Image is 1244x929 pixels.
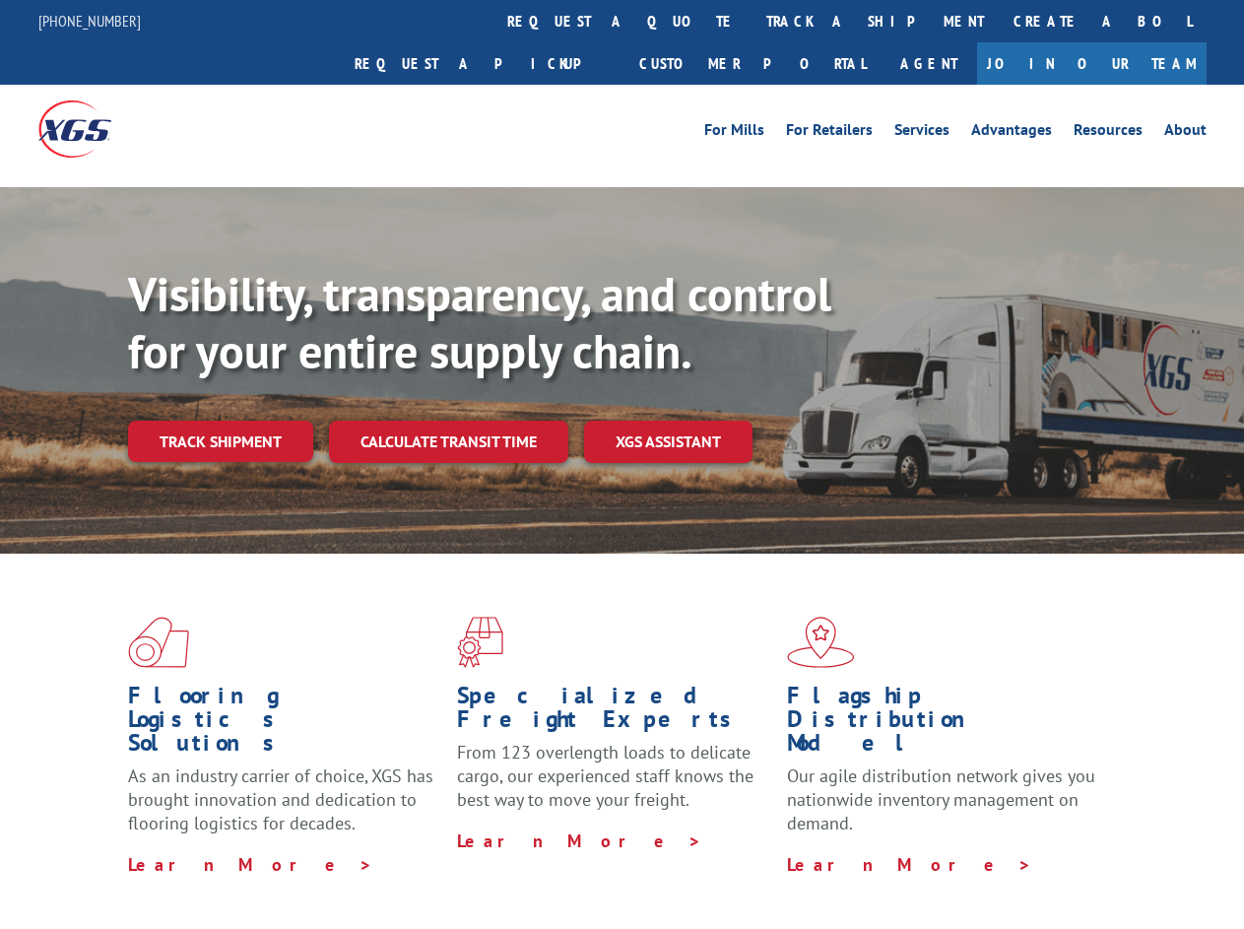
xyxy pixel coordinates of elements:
[787,764,1095,834] span: Our agile distribution network gives you nationwide inventory management on demand.
[457,829,702,852] a: Learn More >
[624,42,881,85] a: Customer Portal
[1074,122,1143,144] a: Resources
[584,421,753,463] a: XGS ASSISTANT
[787,617,855,668] img: xgs-icon-flagship-distribution-model-red
[128,764,433,834] span: As an industry carrier of choice, XGS has brought innovation and dedication to flooring logistics...
[329,421,568,463] a: Calculate transit time
[704,122,764,144] a: For Mills
[128,421,313,462] a: Track shipment
[38,11,141,31] a: [PHONE_NUMBER]
[128,853,373,876] a: Learn More >
[786,122,873,144] a: For Retailers
[457,684,771,741] h1: Specialized Freight Experts
[128,617,189,668] img: xgs-icon-total-supply-chain-intelligence-red
[340,42,624,85] a: Request a pickup
[971,122,1052,144] a: Advantages
[787,684,1101,764] h1: Flagship Distribution Model
[894,122,949,144] a: Services
[457,617,503,668] img: xgs-icon-focused-on-flooring-red
[457,741,771,829] p: From 123 overlength loads to delicate cargo, our experienced staff knows the best way to move you...
[1164,122,1207,144] a: About
[128,684,442,764] h1: Flooring Logistics Solutions
[787,853,1032,876] a: Learn More >
[977,42,1207,85] a: Join Our Team
[881,42,977,85] a: Agent
[128,263,831,381] b: Visibility, transparency, and control for your entire supply chain.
